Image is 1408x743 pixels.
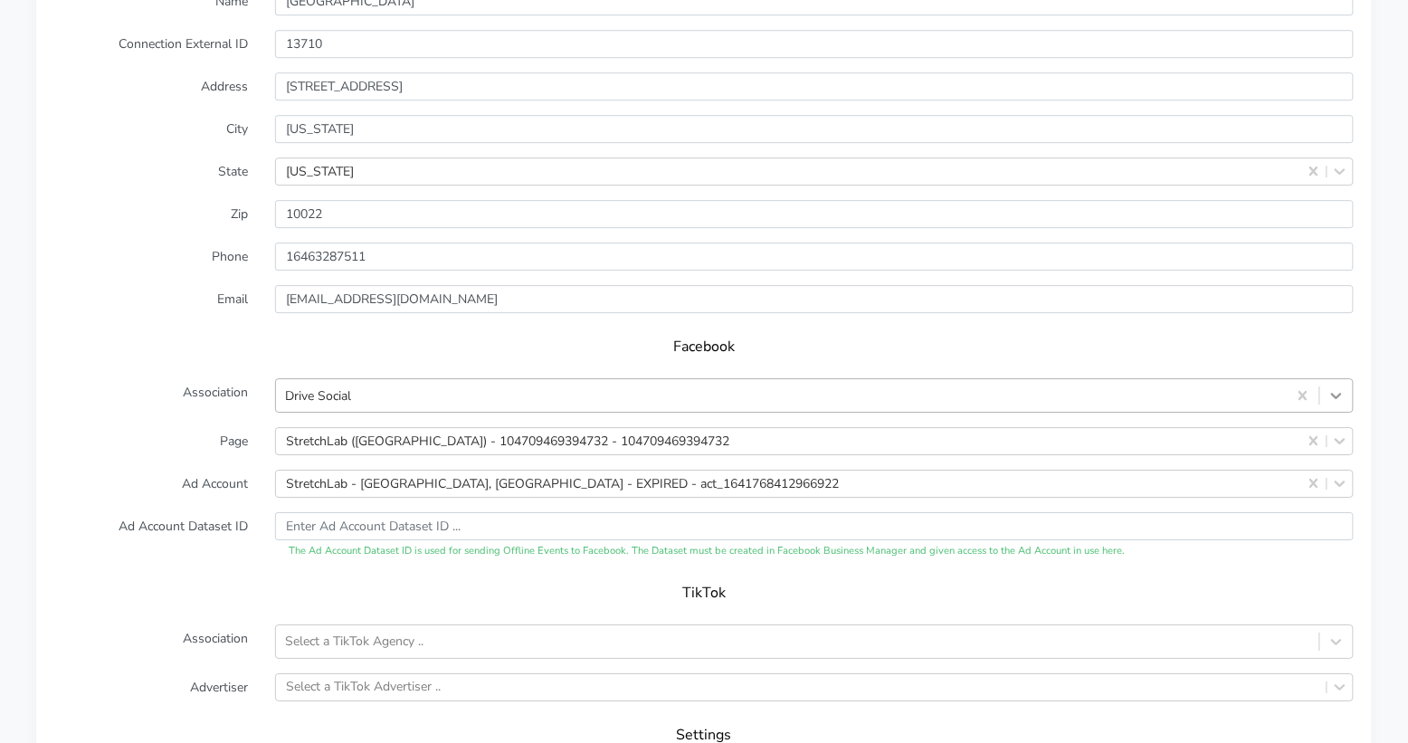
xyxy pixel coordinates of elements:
[275,544,1354,559] div: The Ad Account Dataset ID is used for sending Offline Events to Facebook. The Dataset must be cre...
[41,624,262,659] label: Association
[275,285,1354,313] input: Enter Email ...
[41,157,262,186] label: State
[72,585,1336,602] h5: TikTok
[41,512,262,559] label: Ad Account Dataset ID
[41,30,262,58] label: Connection External ID
[41,470,262,498] label: Ad Account
[287,474,840,493] div: StretchLab - [GEOGRAPHIC_DATA], [GEOGRAPHIC_DATA] - EXPIRED - act_1641768412966922
[41,115,262,143] label: City
[72,338,1336,356] h5: Facebook
[275,200,1354,228] input: Enter Zip ..
[275,115,1354,143] input: Enter the City ..
[287,432,730,451] div: StretchLab ([GEOGRAPHIC_DATA]) - 104709469394732 - 104709469394732
[275,512,1354,540] input: Enter Ad Account Dataset ID ...
[275,30,1354,58] input: Enter the external ID ..
[275,72,1354,100] input: Enter Address ..
[41,427,262,455] label: Page
[41,72,262,100] label: Address
[287,162,355,181] div: [US_STATE]
[285,386,351,405] div: Drive Social
[41,673,262,701] label: Advertiser
[41,378,262,413] label: Association
[275,243,1354,271] input: Enter phone ...
[41,200,262,228] label: Zip
[285,632,423,651] div: Select a TikTok Agency ..
[287,678,442,697] div: Select a TikTok Advertiser ..
[41,285,262,313] label: Email
[41,243,262,271] label: Phone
